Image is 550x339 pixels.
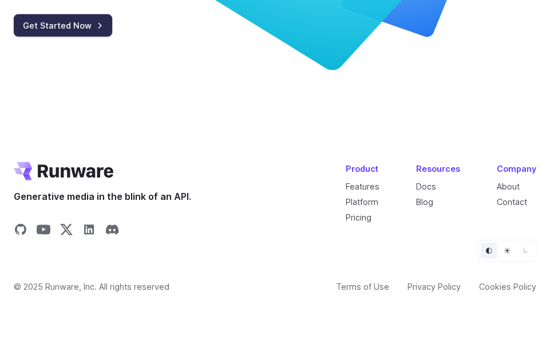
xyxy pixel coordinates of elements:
a: Share on YouTube [37,223,50,240]
div: Product [346,162,379,175]
a: Pricing [346,212,371,222]
a: Docs [416,182,436,191]
a: Platform [346,197,378,207]
a: Share on LinkedIn [82,223,96,240]
a: Cookies Policy [479,280,536,293]
a: About [497,182,520,191]
a: Share on GitHub [14,223,27,240]
a: Contact [497,197,527,207]
ul: Theme selector [478,240,536,262]
div: Company [497,162,536,175]
a: Go to / [14,162,113,180]
a: Terms of Use [336,280,389,293]
div: Resources [416,162,460,175]
a: Blog [416,197,433,207]
a: Get Started Now [14,14,112,37]
button: Default [481,243,497,259]
span: © 2025 Runware, Inc. All rights reserved [14,280,169,293]
button: Light [499,243,515,259]
a: Share on X [60,223,73,240]
a: Privacy Policy [407,280,461,293]
a: Share on Discord [105,223,119,240]
button: Dark [517,243,533,259]
a: Features [346,182,379,191]
span: Generative media in the blink of an API. [14,190,191,204]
